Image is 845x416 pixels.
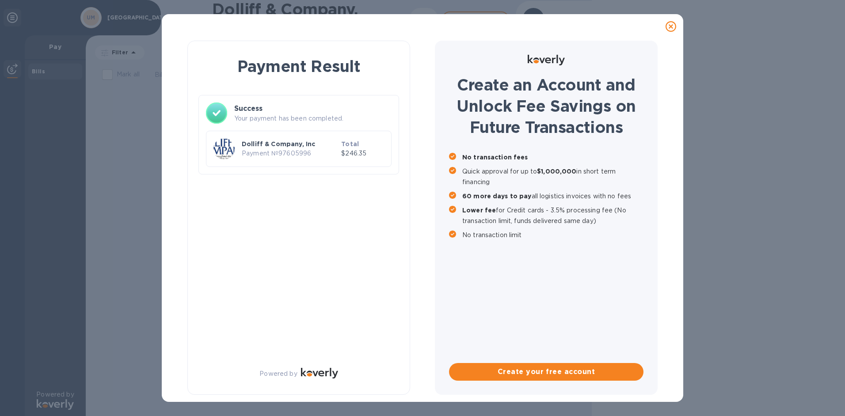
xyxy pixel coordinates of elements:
[242,140,338,148] p: Dolliff & Company, Inc
[462,154,528,161] b: No transaction fees
[462,230,643,240] p: No transaction limit
[234,114,392,123] p: Your payment has been completed.
[259,369,297,378] p: Powered by
[242,149,338,158] p: Payment № 97605996
[341,149,384,158] p: $246.35
[456,367,636,377] span: Create your free account
[301,368,338,378] img: Logo
[462,193,532,200] b: 60 more days to pay
[462,166,643,187] p: Quick approval for up to in short term financing
[341,140,359,147] b: Total
[462,207,496,214] b: Lower fee
[449,363,643,381] button: Create your free account
[202,55,396,77] h1: Payment Result
[462,205,643,226] p: for Credit cards - 3.5% processing fee (No transaction limit, funds delivered same day)
[234,103,392,114] h3: Success
[449,74,643,138] h1: Create an Account and Unlock Fee Savings on Future Transactions
[537,168,576,175] b: $1,000,000
[528,55,565,65] img: Logo
[462,191,643,201] p: all logistics invoices with no fees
